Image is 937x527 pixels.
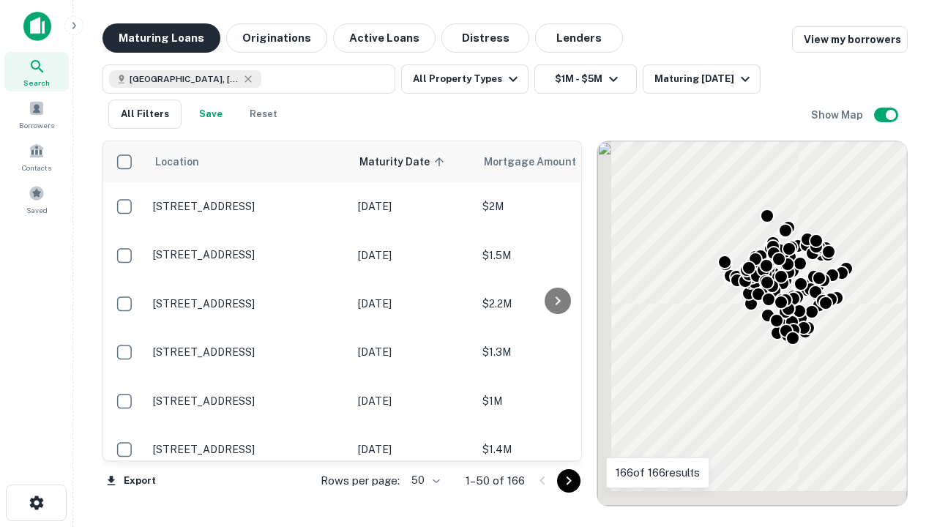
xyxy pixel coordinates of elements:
p: $1.3M [482,344,629,360]
div: 0 0 [597,141,907,506]
h6: Show Map [811,107,865,123]
p: Rows per page: [321,472,400,490]
p: $2.2M [482,296,629,312]
a: View my borrowers [792,26,908,53]
p: 1–50 of 166 [466,472,525,490]
span: Saved [26,204,48,216]
button: All Property Types [401,64,529,94]
button: Originations [226,23,327,53]
p: [STREET_ADDRESS] [153,200,343,213]
p: [STREET_ADDRESS] [153,443,343,456]
button: $1M - $5M [534,64,637,94]
button: Lenders [535,23,623,53]
p: [STREET_ADDRESS] [153,248,343,261]
p: [DATE] [358,344,468,360]
span: Borrowers [19,119,54,131]
p: $1.4M [482,441,629,457]
p: [STREET_ADDRESS] [153,345,343,359]
p: [STREET_ADDRESS] [153,297,343,310]
p: [DATE] [358,198,468,214]
button: [GEOGRAPHIC_DATA], [GEOGRAPHIC_DATA], [GEOGRAPHIC_DATA] [102,64,395,94]
a: Borrowers [4,94,69,134]
p: 166 of 166 results [616,464,700,482]
span: Mortgage Amount [484,153,595,171]
button: Maturing [DATE] [643,64,761,94]
button: Active Loans [333,23,436,53]
button: All Filters [108,100,182,129]
img: capitalize-icon.png [23,12,51,41]
p: [DATE] [358,247,468,263]
button: Export [102,470,160,492]
button: Reset [240,100,287,129]
button: Maturing Loans [102,23,220,53]
iframe: Chat Widget [864,410,937,480]
span: Search [23,77,50,89]
div: Maturing [DATE] [654,70,754,88]
span: [GEOGRAPHIC_DATA], [GEOGRAPHIC_DATA], [GEOGRAPHIC_DATA] [130,72,239,86]
p: $2M [482,198,629,214]
button: Save your search to get updates of matches that match your search criteria. [187,100,234,129]
th: Maturity Date [351,141,475,182]
p: [DATE] [358,393,468,409]
p: [DATE] [358,296,468,312]
div: 50 [406,470,442,491]
button: Go to next page [557,469,581,493]
span: Maturity Date [359,153,449,171]
a: Saved [4,179,69,219]
th: Location [146,141,351,182]
p: [STREET_ADDRESS] [153,395,343,408]
a: Search [4,52,69,91]
span: Location [154,153,199,171]
p: [DATE] [358,441,468,457]
p: $1M [482,393,629,409]
th: Mortgage Amount [475,141,636,182]
a: Contacts [4,137,69,176]
button: Distress [441,23,529,53]
span: Contacts [22,162,51,173]
p: $1.5M [482,247,629,263]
